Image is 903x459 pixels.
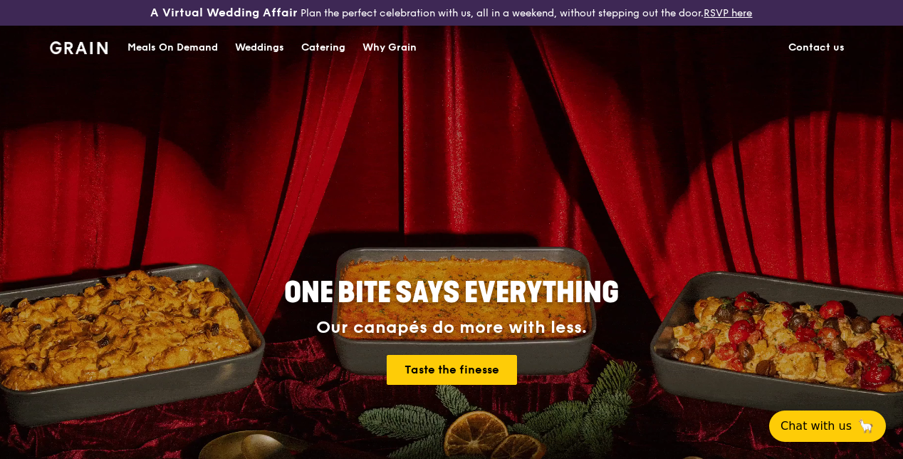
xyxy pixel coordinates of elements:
[704,7,752,19] a: RSVP here
[780,26,853,69] a: Contact us
[362,26,417,69] div: Why Grain
[226,26,293,69] a: Weddings
[354,26,425,69] a: Why Grain
[150,6,298,20] h3: A Virtual Wedding Affair
[127,26,218,69] div: Meals On Demand
[50,41,108,54] img: Grain
[301,26,345,69] div: Catering
[857,418,875,435] span: 🦙
[195,318,708,338] div: Our canapés do more with less.
[50,25,108,68] a: GrainGrain
[293,26,354,69] a: Catering
[284,276,619,310] span: ONE BITE SAYS EVERYTHING
[781,418,852,435] span: Chat with us
[387,355,517,385] a: Taste the finesse
[769,411,886,442] button: Chat with us🦙
[150,6,752,20] div: Plan the perfect celebration with us, all in a weekend, without stepping out the door.
[235,26,284,69] div: Weddings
